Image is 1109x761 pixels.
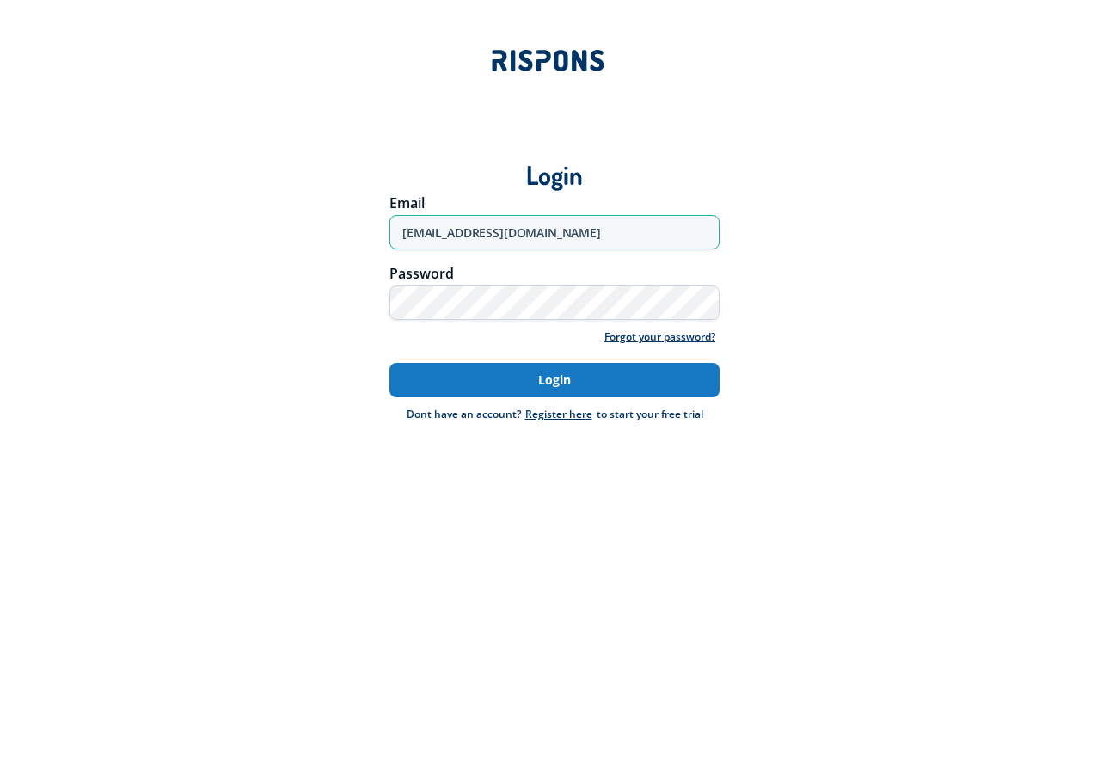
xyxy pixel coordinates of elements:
a: Register here [521,407,597,421]
div: to start your free trial [521,406,703,423]
button: Login [389,363,720,397]
div: Password [389,267,720,280]
a: Forgot your password? [600,328,720,346]
div: Dont have an account? [407,406,521,423]
div: Email [389,196,720,210]
input: Enter your email [389,215,720,249]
